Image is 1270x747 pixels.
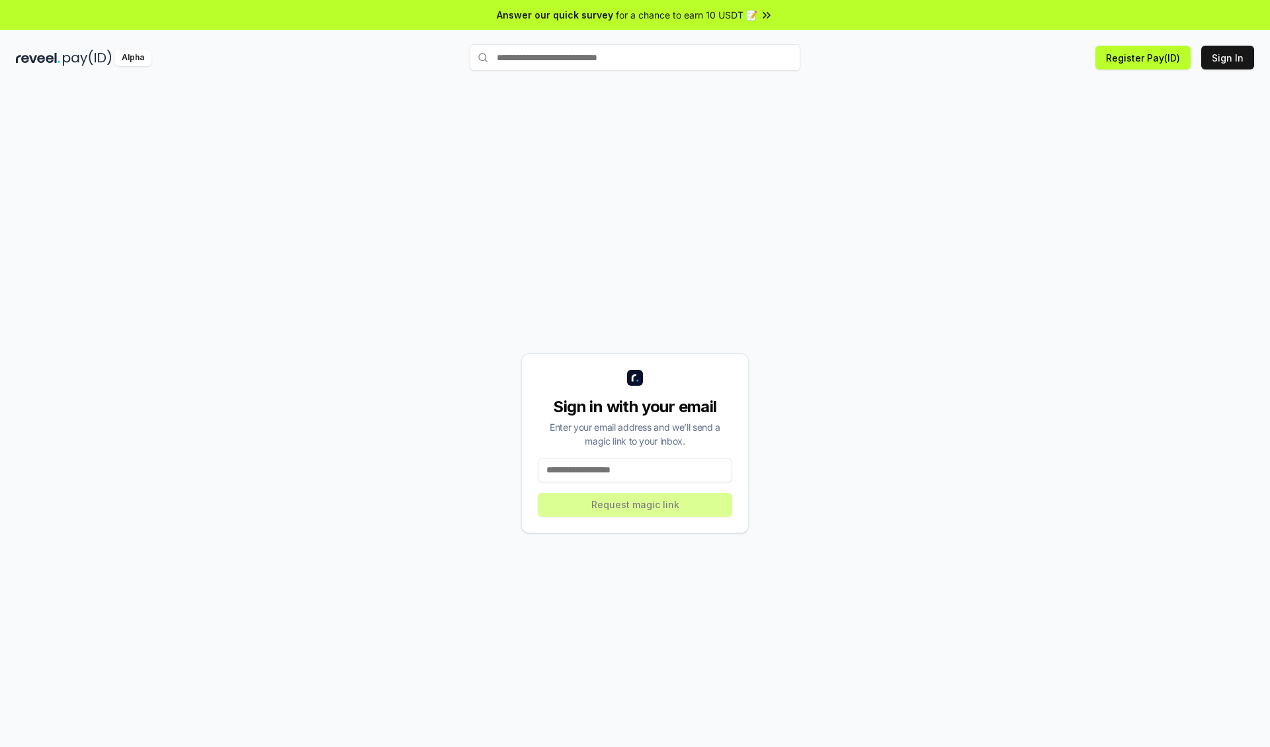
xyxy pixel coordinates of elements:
span: Answer our quick survey [497,8,613,22]
span: for a chance to earn 10 USDT 📝 [616,8,757,22]
div: Alpha [114,50,151,66]
img: logo_small [627,370,643,386]
img: pay_id [63,50,112,66]
div: Enter your email address and we’ll send a magic link to your inbox. [538,420,732,448]
img: reveel_dark [16,50,60,66]
div: Sign in with your email [538,396,732,417]
button: Register Pay(ID) [1095,46,1191,69]
button: Sign In [1201,46,1254,69]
